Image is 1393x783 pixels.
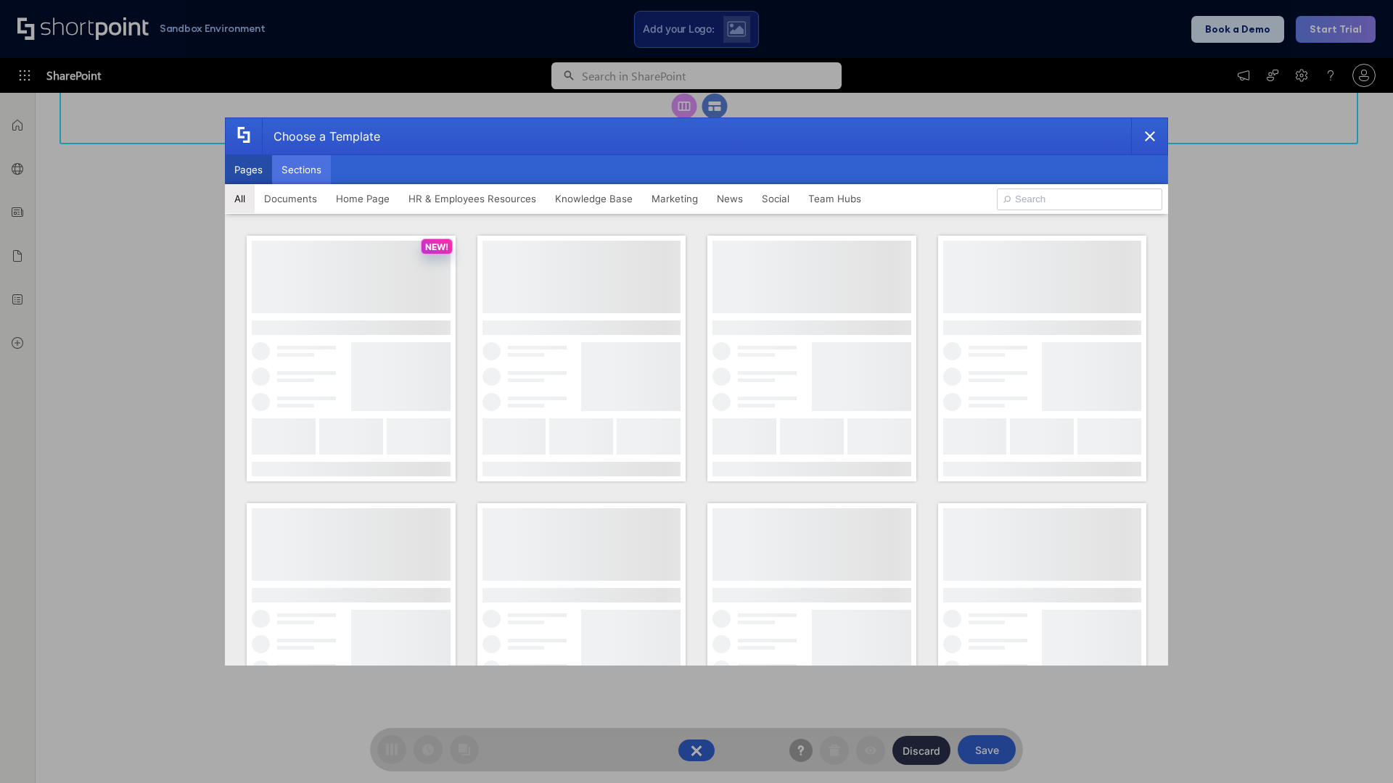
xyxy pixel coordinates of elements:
button: Documents [255,184,326,213]
button: Marketing [642,184,707,213]
button: HR & Employees Resources [399,184,546,213]
div: Choose a Template [262,118,380,154]
button: Pages [225,155,272,184]
button: Team Hubs [799,184,871,213]
input: Search [997,188,1162,210]
button: Knowledge Base [546,184,642,213]
button: Home Page [326,184,399,213]
button: News [707,184,752,213]
p: NEW! [425,241,448,252]
div: template selector [225,117,1168,666]
iframe: Chat Widget [1320,713,1393,783]
button: Sections [272,155,331,184]
button: Social [752,184,799,213]
button: All [225,184,255,213]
